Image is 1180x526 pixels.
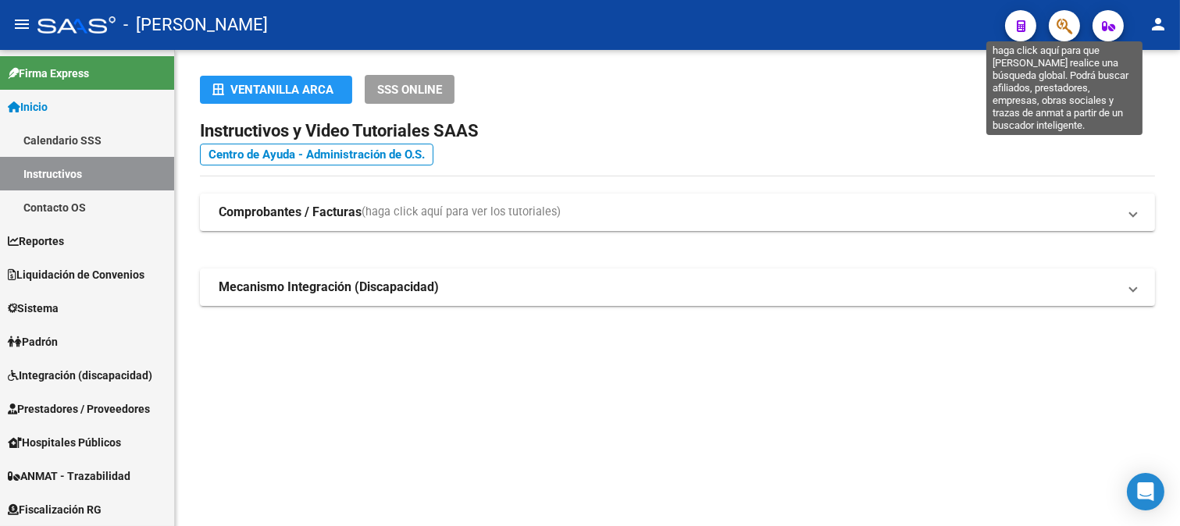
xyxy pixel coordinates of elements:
span: Padrón [8,333,58,350]
span: Sistema [8,300,59,317]
span: SSS ONLINE [377,83,442,97]
span: Integración (discapacidad) [8,367,152,384]
div: Open Intercom Messenger [1127,473,1164,510]
mat-expansion-panel-header: Mecanismo Integración (Discapacidad) [200,268,1155,306]
strong: Mecanismo Integración (Discapacidad) [219,279,439,296]
a: Centro de Ayuda - Administración de O.S. [200,144,433,165]
mat-expansion-panel-header: Comprobantes / Facturas(haga click aquí para ver los tutoriales) [200,194,1155,231]
h2: Instructivos y Video Tutoriales SAAS [200,116,1155,146]
span: Prestadores / Proveedores [8,400,150,418]
span: Liquidación de Convenios [8,266,144,283]
span: Hospitales Públicos [8,434,121,451]
strong: Comprobantes / Facturas [219,204,362,221]
span: Fiscalización RG [8,501,102,518]
mat-icon: menu [12,15,31,34]
span: (haga click aquí para ver los tutoriales) [362,204,561,221]
button: SSS ONLINE [365,75,455,104]
span: Reportes [8,233,64,250]
div: Ventanilla ARCA [212,76,340,104]
span: ANMAT - Trazabilidad [8,467,130,485]
span: Firma Express [8,65,89,82]
span: Inicio [8,98,48,116]
span: - [PERSON_NAME] [123,8,268,42]
mat-icon: person [1149,15,1168,34]
button: Ventanilla ARCA [200,76,352,104]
